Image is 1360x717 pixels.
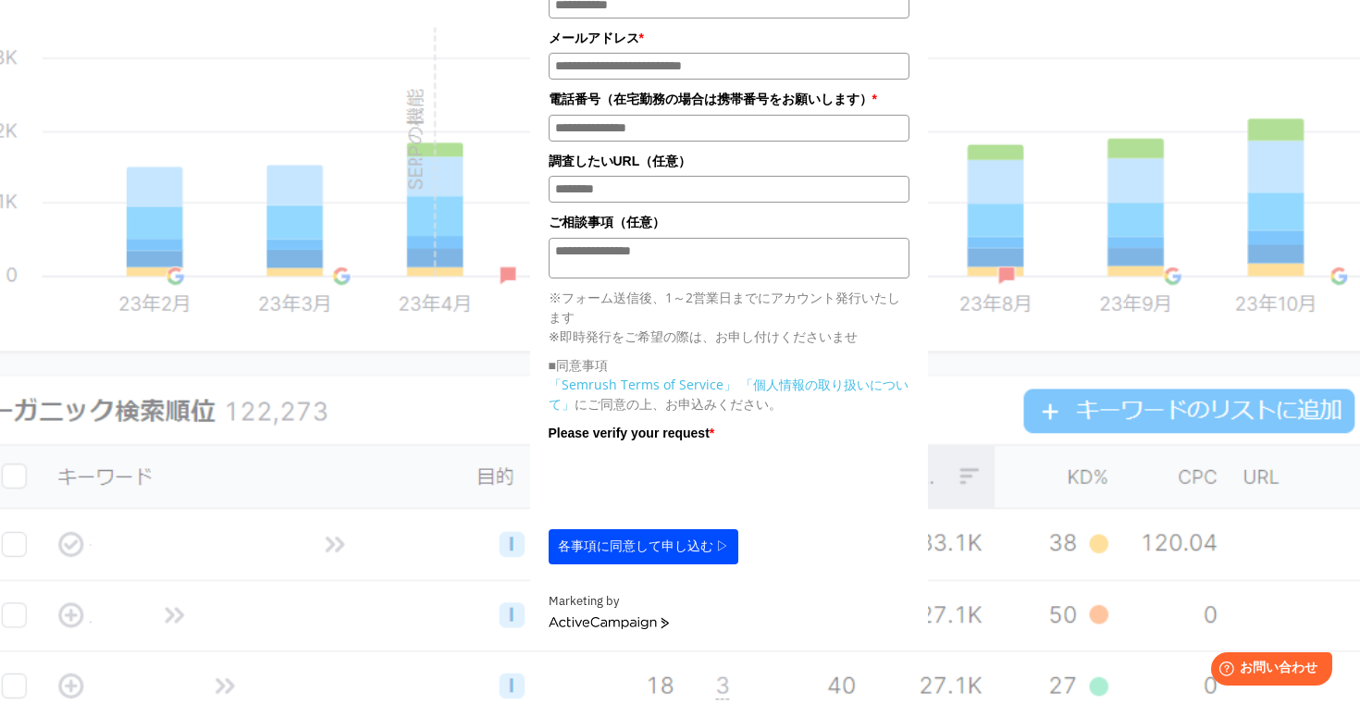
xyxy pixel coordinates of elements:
a: 「個人情報の取り扱いについて」 [549,376,909,413]
label: 調査したいURL（任意） [549,151,909,171]
p: ■同意事項 [549,355,909,375]
label: Please verify your request [549,423,909,443]
div: Marketing by [549,592,909,612]
label: メールアドレス [549,28,909,48]
label: ご相談事項（任意） [549,212,909,232]
button: 各事項に同意して申し込む ▷ [549,529,739,564]
iframe: Help widget launcher [1195,645,1340,697]
a: 「Semrush Terms of Service」 [549,376,736,393]
iframe: reCAPTCHA [549,448,830,520]
label: 電話番号（在宅勤務の場合は携帯番号をお願いします） [549,89,909,109]
p: ※フォーム送信後、1～2営業日までにアカウント発行いたします ※即時発行をご希望の際は、お申し付けくださいませ [549,288,909,346]
p: にご同意の上、お申込みください。 [549,375,909,414]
